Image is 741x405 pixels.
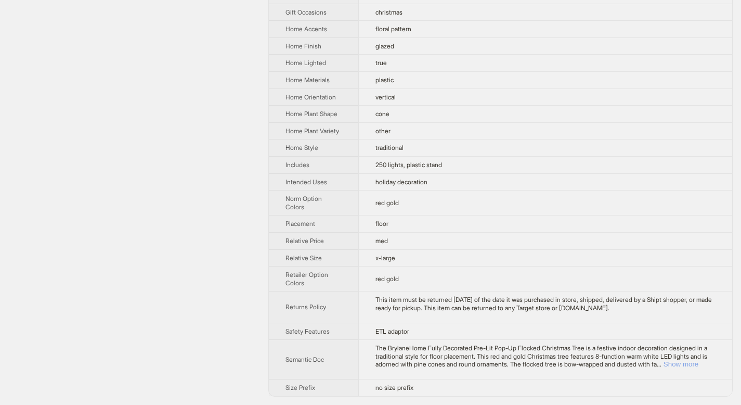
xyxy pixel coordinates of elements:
span: med [375,237,388,245]
span: glazed [375,42,394,50]
button: Expand [664,360,698,368]
span: christmas [375,8,402,16]
span: other [375,127,391,135]
span: Size Prefix [285,384,315,391]
span: Norm Option Colors [285,195,322,211]
span: Home Lighted [285,59,326,67]
span: vertical [375,93,396,101]
span: traditional [375,144,404,151]
span: Retailer Option Colors [285,271,328,287]
span: Home Orientation [285,93,336,101]
span: Gift Occasions [285,8,327,16]
span: Safety Features [285,327,330,335]
span: Returns Policy [285,303,326,311]
span: Includes [285,161,309,169]
span: true [375,59,387,67]
span: floor [375,220,388,227]
span: Home Plant Variety [285,127,339,135]
span: ... [657,360,661,368]
span: ETL adaptor [375,327,409,335]
span: no size prefix [375,384,413,391]
span: Placement [285,220,315,227]
span: Home Plant Shape [285,110,337,118]
span: red gold [375,275,399,283]
span: Home Materials [285,76,330,84]
span: Home Accents [285,25,327,33]
span: The BrylaneHome Fully Decorated Pre-Lit Pop-Up Flocked Christmas Tree is a festive indoor decorat... [375,344,707,368]
span: Home Style [285,144,318,151]
div: This item must be returned within 90 days of the date it was purchased in store, shipped, deliver... [375,296,716,312]
span: holiday decoration [375,178,427,186]
span: plastic [375,76,394,84]
span: x-large [375,254,395,262]
div: The BrylaneHome Fully Decorated Pre-Lit Pop-Up Flocked Christmas Tree is a festive indoor decorat... [375,344,716,369]
span: red gold [375,199,399,207]
span: Relative Price [285,237,324,245]
span: 250 lights, plastic stand [375,161,442,169]
span: floral pattern [375,25,411,33]
span: cone [375,110,389,118]
span: Relative Size [285,254,322,262]
span: Intended Uses [285,178,327,186]
span: Semantic Doc [285,356,324,363]
span: Home Finish [285,42,321,50]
